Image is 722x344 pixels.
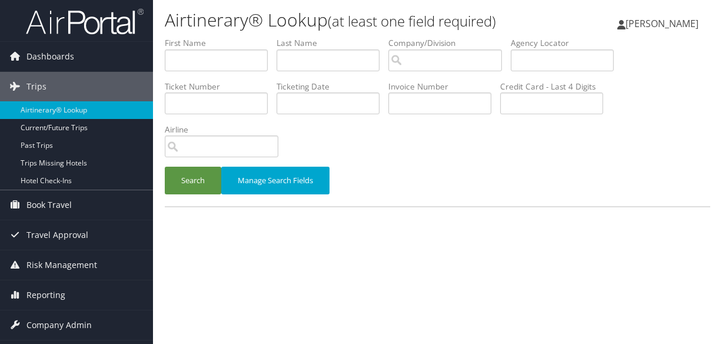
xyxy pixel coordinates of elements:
[221,167,330,194] button: Manage Search Fields
[165,37,277,49] label: First Name
[277,37,388,49] label: Last Name
[26,190,72,220] span: Book Travel
[26,310,92,340] span: Company Admin
[165,167,221,194] button: Search
[328,11,496,31] small: (at least one field required)
[26,280,65,310] span: Reporting
[511,37,623,49] label: Agency Locator
[625,17,698,30] span: [PERSON_NAME]
[26,250,97,280] span: Risk Management
[165,8,528,32] h1: Airtinerary® Lookup
[26,42,74,71] span: Dashboards
[26,8,144,35] img: airportal-logo.png
[500,81,612,92] label: Credit Card - Last 4 Digits
[26,72,46,101] span: Trips
[26,220,88,250] span: Travel Approval
[388,37,511,49] label: Company/Division
[388,81,500,92] label: Invoice Number
[277,81,388,92] label: Ticketing Date
[165,81,277,92] label: Ticket Number
[617,6,710,41] a: [PERSON_NAME]
[165,124,287,135] label: Airline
